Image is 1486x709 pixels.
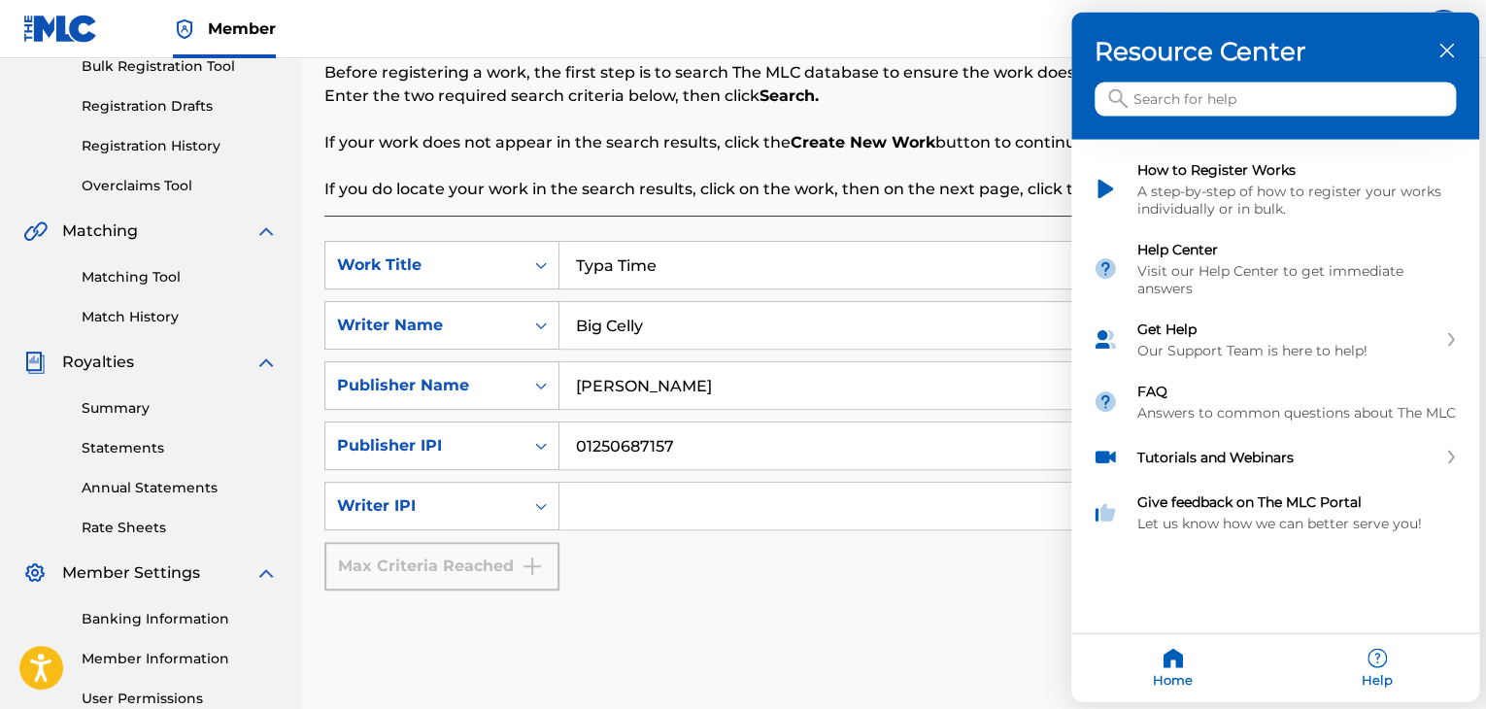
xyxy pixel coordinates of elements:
img: module icon [1093,177,1118,202]
div: close resource center [1437,42,1456,60]
svg: icon [1108,89,1128,109]
div: How to Register Works [1071,150,1479,229]
div: A step-by-step of how to register your works individually or in bulk. [1137,183,1458,218]
div: Resource center home modules [1071,140,1479,544]
div: Tutorials and Webinars [1137,449,1436,466]
div: entering resource center home [1071,140,1479,544]
div: Get Help [1071,309,1479,371]
div: Answers to common questions about The MLC [1137,404,1458,422]
div: Visit our Help Center to get immediate answers [1137,262,1458,297]
div: Help Center [1137,241,1458,258]
div: FAQ [1071,371,1479,433]
div: FAQ [1137,383,1458,400]
svg: expand [1445,451,1457,464]
img: module icon [1093,256,1118,282]
div: Let us know how we can better serve you! [1137,515,1458,532]
input: Search for help [1095,83,1456,117]
img: module icon [1093,327,1118,353]
div: How to Register Works [1137,161,1458,179]
div: Get Help [1137,321,1436,338]
div: Help [1275,634,1479,702]
div: Tutorials and Webinars [1071,433,1479,482]
img: module icon [1093,389,1118,415]
div: Give feedback on The MLC Portal [1071,482,1479,544]
div: Give feedback on The MLC Portal [1137,493,1458,511]
div: Our Support Team is here to help! [1137,342,1436,359]
div: Home [1071,634,1275,702]
div: Help Center [1071,229,1479,309]
h3: Resource Center [1095,36,1456,67]
svg: expand [1445,333,1457,347]
img: module icon [1093,445,1118,470]
img: module icon [1093,500,1118,525]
